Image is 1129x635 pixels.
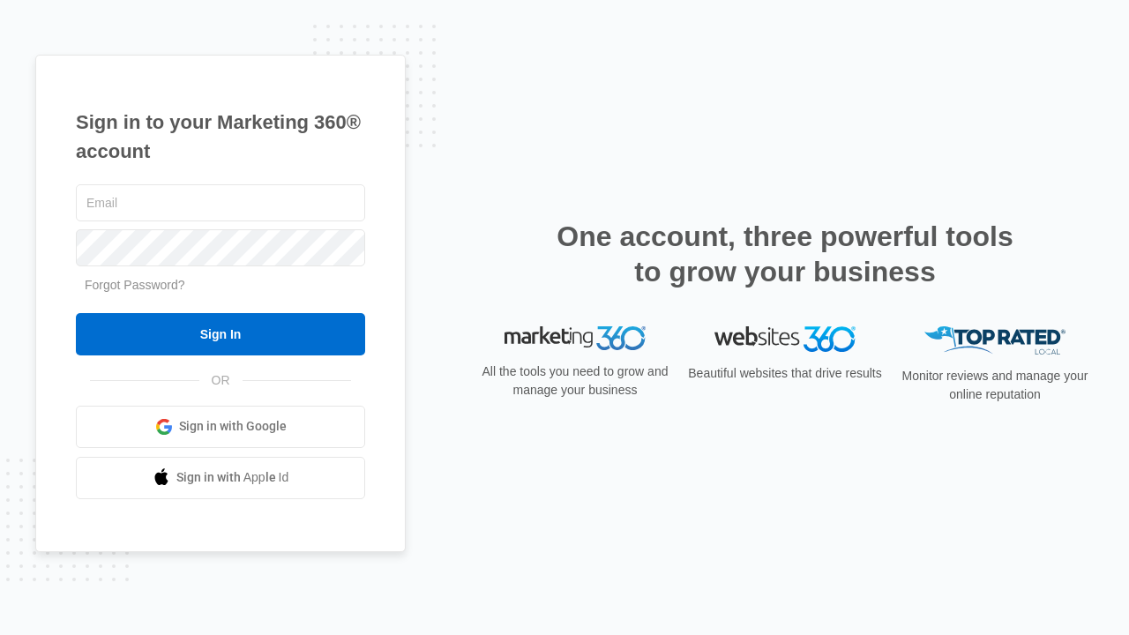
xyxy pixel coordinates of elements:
[76,108,365,166] h1: Sign in to your Marketing 360® account
[686,364,884,383] p: Beautiful websites that drive results
[85,278,185,292] a: Forgot Password?
[476,362,674,400] p: All the tools you need to grow and manage your business
[179,417,287,436] span: Sign in with Google
[551,219,1019,289] h2: One account, three powerful tools to grow your business
[924,326,1065,355] img: Top Rated Local
[896,367,1094,404] p: Monitor reviews and manage your online reputation
[199,371,243,390] span: OR
[76,457,365,499] a: Sign in with Apple Id
[76,184,365,221] input: Email
[505,326,646,351] img: Marketing 360
[76,406,365,448] a: Sign in with Google
[714,326,856,352] img: Websites 360
[176,468,289,487] span: Sign in with Apple Id
[76,313,365,355] input: Sign In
